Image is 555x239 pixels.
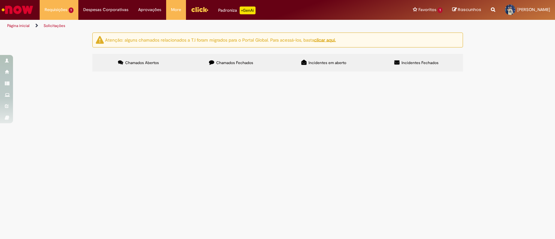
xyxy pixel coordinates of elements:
[5,20,365,32] ul: Trilhas de página
[240,7,256,14] p: +GenAi
[1,3,34,16] img: ServiceNow
[402,60,439,65] span: Incidentes Fechados
[125,60,159,65] span: Chamados Abertos
[44,23,65,28] a: Solicitações
[517,7,550,12] span: [PERSON_NAME]
[69,7,73,13] span: 1
[216,60,253,65] span: Chamados Fechados
[191,5,208,14] img: click_logo_yellow_360x200.png
[314,37,336,43] a: clicar aqui.
[458,7,481,13] span: Rascunhos
[438,7,443,13] span: 1
[309,60,346,65] span: Incidentes em aberto
[45,7,67,13] span: Requisições
[418,7,436,13] span: Favoritos
[171,7,181,13] span: More
[7,23,30,28] a: Página inicial
[218,7,256,14] div: Padroniza
[83,7,128,13] span: Despesas Corporativas
[105,37,336,43] ng-bind-html: Atenção: alguns chamados relacionados a T.I foram migrados para o Portal Global. Para acessá-los,...
[138,7,161,13] span: Aprovações
[452,7,481,13] a: Rascunhos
